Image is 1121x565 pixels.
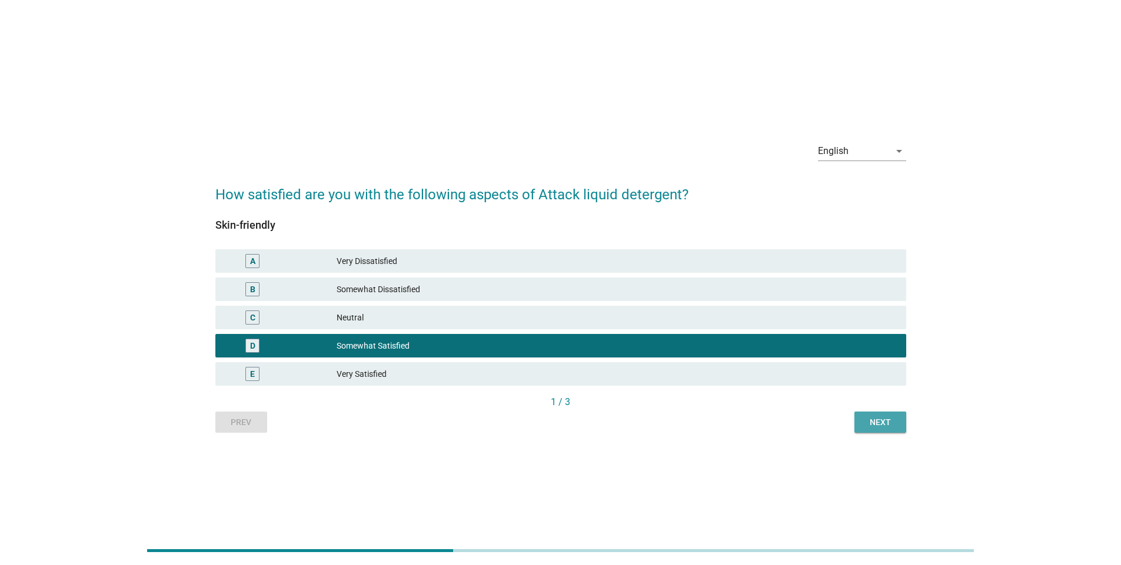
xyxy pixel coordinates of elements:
[250,340,255,352] div: D
[337,254,897,268] div: Very Dissatisfied
[250,255,255,268] div: A
[250,368,255,380] div: E
[250,283,255,296] div: B
[337,282,897,296] div: Somewhat Dissatisfied
[215,217,906,233] div: Skin-friendly
[818,146,849,156] div: English
[250,312,255,324] div: C
[892,144,906,158] i: arrow_drop_down
[337,310,897,325] div: Neutral
[215,172,906,205] h2: How satisfied are you with the following aspects of Attack liquid detergent?
[215,395,906,409] div: 1 / 3
[337,339,897,353] div: Somewhat Satisfied
[864,416,897,429] div: Next
[337,367,897,381] div: Very Satisfied
[854,412,906,433] button: Next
